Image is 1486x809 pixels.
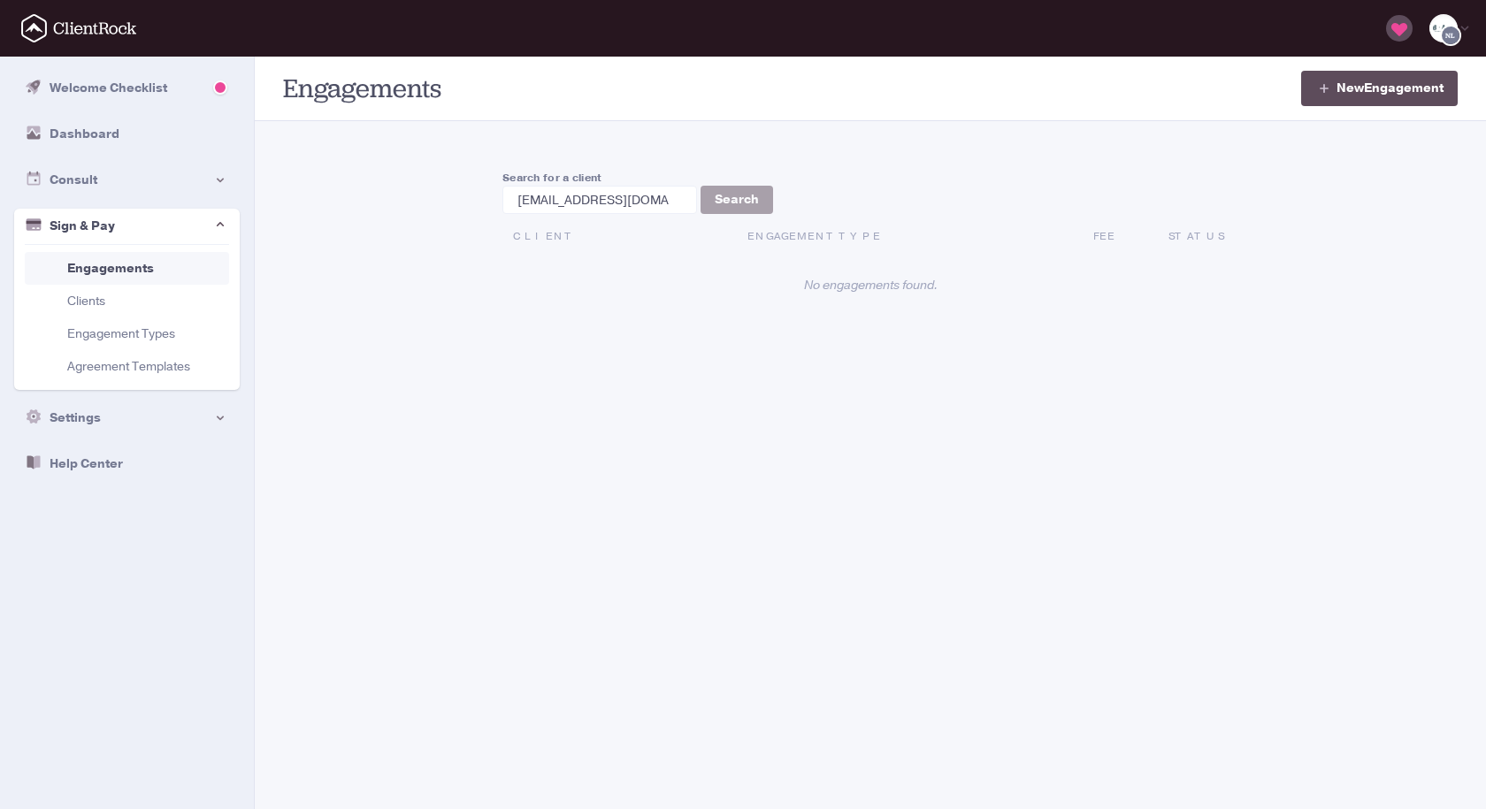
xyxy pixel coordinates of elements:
[502,186,697,214] input: Search Engagements
[701,186,773,214] button: Search
[25,216,115,237] div: Sign & Pay
[804,276,938,294] p: No engagements found.
[1442,27,1459,44] img: Nikayla Lovett
[25,317,229,350] a: Engagement Types
[25,454,123,475] div: Help Center
[1429,14,1472,42] div: NLNikayla Lovett
[502,228,1238,323] section: List of Engagements
[502,170,697,186] label: Search for a client
[993,228,1116,244] div: Fee
[1301,71,1458,106] a: NewEngagement
[1115,228,1238,244] div: Status
[25,170,97,191] div: Consult
[1364,71,1444,106] span: Engagement
[1429,21,1458,34] img: bal_logo-9-3-2018-normal.png
[283,72,870,105] h1: Engagements
[502,228,747,244] div: Client
[25,285,229,317] a: Clients
[747,228,839,244] span: Engagement
[25,408,101,429] div: Settings
[25,244,229,390] ul: Portal Menu
[747,228,992,244] div: Type
[25,350,229,383] a: Agreement Templates
[25,252,229,285] a: Engagements
[25,78,167,99] div: Welcome Checklist
[25,124,119,145] div: Dashboard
